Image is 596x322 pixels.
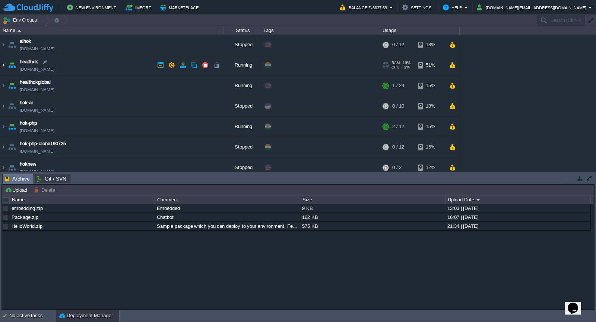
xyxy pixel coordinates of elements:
button: Help [443,3,464,12]
div: Name [1,26,223,35]
img: AMDAwAAAACH5BAEAAAAALAAAAAABAAEAAAICRAEAOw== [7,76,17,96]
img: AMDAwAAAACH5BAEAAAAALAAAAAABAAEAAAICRAEAOw== [0,157,6,178]
button: Upload [5,186,29,193]
div: Running [224,76,261,96]
div: 13% [418,35,443,55]
div: Usage [381,26,459,35]
div: Embedded [155,204,299,213]
div: Size [301,195,445,204]
a: HelloWorld.zip [12,223,42,229]
div: 12% [418,157,443,178]
div: 16:07 | [DATE] [446,213,590,221]
a: [DOMAIN_NAME] [20,66,54,73]
img: AMDAwAAAACH5BAEAAAAALAAAAAABAAEAAAICRAEAOw== [0,76,6,96]
a: [DOMAIN_NAME] [20,106,54,114]
div: 9 KB [300,204,445,213]
a: hok-php [20,119,37,127]
a: Package.zip [12,214,38,220]
img: AMDAwAAAACH5BAEAAAAALAAAAAABAAEAAAICRAEAOw== [7,137,17,157]
button: Deployment Manager [59,312,113,319]
img: AMDAwAAAACH5BAEAAAAALAAAAAABAAEAAAICRAEAOw== [7,117,17,137]
div: Chatbot [155,213,299,221]
div: Stopped [224,137,261,157]
iframe: chat widget [565,292,589,315]
span: Git / SVN [37,174,66,183]
div: 15% [418,117,443,137]
span: 19% [403,61,410,65]
a: hok-php-clone190725 [20,140,66,147]
div: Upload Date [446,195,590,204]
img: CloudJiffy [3,3,53,12]
button: Settings [402,3,434,12]
button: Delete [34,186,57,193]
div: 575 KB [300,222,445,230]
div: 162 KB [300,213,445,221]
a: [DOMAIN_NAME] [20,168,54,175]
a: healthok [20,58,38,66]
div: 0 / 12 [392,137,404,157]
img: AMDAwAAAACH5BAEAAAAALAAAAAABAAEAAAICRAEAOw== [18,30,21,32]
img: AMDAwAAAACH5BAEAAAAALAAAAAABAAEAAAICRAEAOw== [0,117,6,137]
img: AMDAwAAAACH5BAEAAAAALAAAAAABAAEAAAICRAEAOw== [0,55,6,75]
button: Marketplace [160,3,201,12]
img: AMDAwAAAACH5BAEAAAAALAAAAAABAAEAAAICRAEAOw== [0,96,6,116]
div: Comment [155,195,300,204]
div: 13% [418,96,443,116]
div: No active tasks [9,310,56,322]
a: [DOMAIN_NAME] [20,127,54,134]
div: 1 / 24 [392,76,404,96]
a: [DOMAIN_NAME] [20,45,54,52]
a: aihok [20,38,31,45]
a: hoknew [20,160,36,168]
a: healthokglobal [20,79,51,86]
div: Running [224,55,261,75]
img: AMDAwAAAACH5BAEAAAAALAAAAAABAAEAAAICRAEAOw== [0,137,6,157]
div: 2 / 12 [392,117,404,137]
div: 0 / 12 [392,35,404,55]
span: RAM [391,61,400,65]
button: [DOMAIN_NAME][EMAIL_ADDRESS][DOMAIN_NAME] [477,3,589,12]
button: Import [126,3,153,12]
a: [DOMAIN_NAME] [20,86,54,93]
div: 0 / 2 [392,157,402,178]
div: Sample package which you can deploy to your environment. Feel free to delete and upload a package... [155,222,299,230]
img: AMDAwAAAACH5BAEAAAAALAAAAAABAAEAAAICRAEAOw== [7,35,17,55]
span: Archive [5,174,30,184]
div: Stopped [224,35,261,55]
a: embedding.zip [12,205,43,211]
button: Balance ₹-3637.69 [340,3,389,12]
span: CPU [391,65,399,70]
img: AMDAwAAAACH5BAEAAAAALAAAAAABAAEAAAICRAEAOw== [7,55,17,75]
div: 0 / 10 [392,96,404,116]
img: AMDAwAAAACH5BAEAAAAALAAAAAABAAEAAAICRAEAOw== [0,35,6,55]
div: Running [224,117,261,137]
img: AMDAwAAAACH5BAEAAAAALAAAAAABAAEAAAICRAEAOw== [7,96,17,116]
div: 15% [418,76,443,96]
div: Stopped [224,157,261,178]
div: 21:34 | [DATE] [446,222,590,230]
div: Status [224,26,261,35]
button: New Environment [67,3,118,12]
span: 1% [402,65,410,70]
img: AMDAwAAAACH5BAEAAAAALAAAAAABAAEAAAICRAEAOw== [7,157,17,178]
div: Stopped [224,96,261,116]
a: hok-ai [20,99,33,106]
div: Tags [261,26,380,35]
div: 51% [418,55,443,75]
div: Name [10,195,155,204]
a: [DOMAIN_NAME] [20,147,54,155]
div: 15% [418,137,443,157]
button: Env Groups [3,15,39,25]
div: 13:03 | [DATE] [446,204,590,213]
